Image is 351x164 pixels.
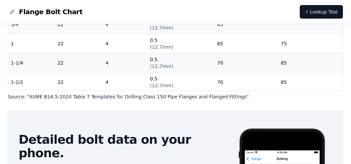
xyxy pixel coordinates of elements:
[103,72,147,92] td: 4
[278,72,343,92] td: 85
[103,53,147,72] td: 4
[214,53,278,72] td: 70
[55,72,103,92] td: 22
[8,72,55,92] td: 1-1/2
[278,53,343,72] td: 85
[8,7,83,17] a: Flange Bolt Chart LogoFlange Bolt Chart
[19,7,83,17] span: Flange Bolt Chart
[8,93,343,100] p: Source: " ASME B16.5-2020 Table 7 Templates for Drilling Class 150 Pipe Flanges and Flanged Fitti...
[147,34,214,53] td: 0.5
[150,83,173,88] span: ( 12.7mm )
[214,72,278,92] td: 70
[8,34,55,53] td: 1
[19,133,227,160] h2: Detailed bolt data on your phone.
[55,53,103,72] td: 22
[8,53,55,72] td: 1-1/4
[150,64,173,69] span: ( 12.7mm )
[150,44,173,50] span: ( 12.7mm )
[278,34,343,53] td: 75
[8,8,16,16] img: Flange Bolt Chart Logo
[147,72,214,92] td: 0.5
[300,5,343,19] a: ⚡ Lookup Tool
[214,34,278,53] td: 65
[150,25,173,30] span: ( 12.7mm )
[103,34,147,53] td: 4
[55,34,103,53] td: 22
[147,53,214,72] td: 0.5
